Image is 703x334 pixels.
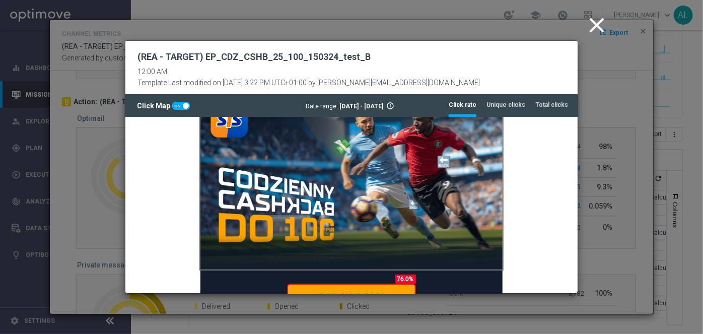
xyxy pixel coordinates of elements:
a: SPRAWDZAM [163,168,289,193]
div: 12:00 AM [137,68,480,76]
tab-header: Unique clicks [486,101,525,109]
span: [DATE] - [DATE] [340,103,384,110]
h2: (REA - TARGET) EP_CDZ_CSHB_25_100_150324_test_B [137,51,371,63]
span: Date range: [306,103,338,110]
tab-header: Click rate [449,101,476,109]
span: Click Map [137,102,172,110]
i: info_outline [387,102,395,110]
div: Template Last modified on [DATE] 3:22 PM UTC+01:00 by [PERSON_NAME][EMAIL_ADDRESS][DOMAIN_NAME] [137,76,480,87]
i: close [584,13,609,38]
button: close [583,10,613,41]
tab-header: Total clicks [535,101,568,109]
span: SPRAWDZAM [193,175,259,186]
